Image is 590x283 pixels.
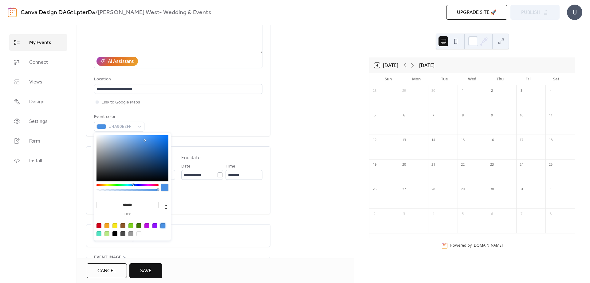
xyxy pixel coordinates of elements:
div: #417505 [136,223,141,228]
a: Views [9,74,67,90]
span: #4A90E2FF [109,123,135,131]
div: #000000 [112,231,117,236]
span: Event image [94,254,121,261]
div: 14 [430,137,437,144]
div: #8B572A [120,223,125,228]
div: 3 [401,211,407,217]
div: AI Assistant [108,58,134,65]
a: Cancel [87,263,127,278]
div: 7 [430,112,437,119]
span: Connect [29,59,48,66]
div: #B8E986 [104,231,109,236]
div: 28 [371,87,378,94]
div: [DATE] [419,62,435,69]
div: 23 [489,161,495,168]
div: 7 [518,211,525,217]
div: 31 [518,186,525,193]
div: 28 [430,186,437,193]
div: 2 [489,87,495,94]
div: Wed [458,73,486,85]
span: Settings [29,118,48,125]
div: Sat [542,73,570,85]
a: Settings [9,113,67,130]
label: hex [96,213,159,216]
span: Date [181,163,191,170]
img: logo [8,7,17,17]
div: #9B9B9B [128,231,133,236]
div: 19 [371,161,378,168]
div: Thu [486,73,514,85]
a: Canva Design DAGtLpterEw [21,7,95,18]
div: Tue [430,73,458,85]
div: #F5A623 [104,223,109,228]
div: 6 [489,211,495,217]
button: AI Assistant [96,57,138,66]
b: [PERSON_NAME] West- Wedding & Events [98,7,211,18]
a: Form [9,133,67,149]
span: My Events [29,39,51,46]
span: Link to Google Maps [101,99,140,106]
div: 15 [459,137,466,144]
span: Time [226,163,235,170]
div: 10 [518,112,525,119]
div: 30 [489,186,495,193]
div: 13 [401,137,407,144]
div: #9013FE [152,223,157,228]
span: Save [140,267,151,275]
div: 27 [401,186,407,193]
div: Mon [402,73,430,85]
div: 30 [430,87,437,94]
div: 16 [489,137,495,144]
div: #FFFFFF [136,231,141,236]
div: 9 [489,112,495,119]
div: 2 [371,211,378,217]
div: #D0021B [96,223,101,228]
div: 18 [547,137,554,144]
b: / [95,7,98,18]
div: 17 [518,137,525,144]
div: 5 [459,211,466,217]
div: #4A4A4A [120,231,125,236]
span: Cancel [97,267,116,275]
span: Design [29,98,45,106]
div: 6 [401,112,407,119]
div: #50E3C2 [96,231,101,236]
div: Fri [514,73,542,85]
div: 20 [401,161,407,168]
div: End date [181,154,201,162]
div: 25 [547,161,554,168]
button: Save [129,263,162,278]
button: Upgrade site 🚀 [446,5,507,20]
div: 5 [371,112,378,119]
div: 24 [518,161,525,168]
div: #BD10E0 [144,223,149,228]
div: Sun [374,73,402,85]
div: #F8E71C [112,223,117,228]
div: 8 [547,211,554,217]
a: [DOMAIN_NAME] [473,243,503,248]
div: #4A90E2 [160,223,165,228]
div: 22 [459,161,466,168]
div: 11 [547,112,554,119]
a: Install [9,152,67,169]
div: 26 [371,186,378,193]
a: My Events [9,34,67,51]
a: Connect [9,54,67,71]
span: Views [29,79,42,86]
div: 21 [430,161,437,168]
div: 29 [401,87,407,94]
span: Upgrade site 🚀 [457,9,497,16]
div: 4 [547,87,554,94]
button: 4[DATE] [372,61,400,70]
div: Location [94,76,261,83]
div: Powered by [450,243,503,248]
div: 3 [518,87,525,94]
div: 12 [371,137,378,144]
span: Form [29,138,40,145]
div: 4 [430,211,437,217]
div: 8 [459,112,466,119]
div: Event color [94,113,143,121]
div: 29 [459,186,466,193]
a: Design [9,93,67,110]
div: 1 [459,87,466,94]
